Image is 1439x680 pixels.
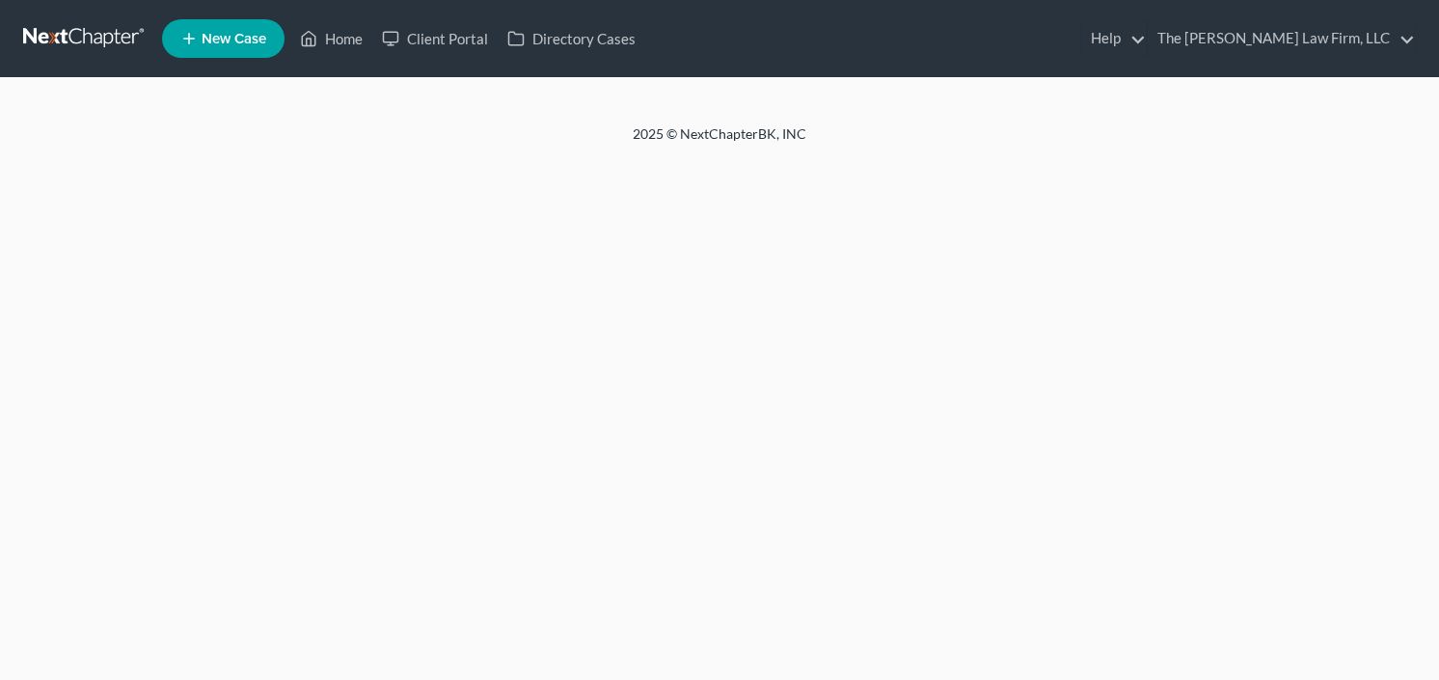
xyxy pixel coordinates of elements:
a: Directory Cases [498,21,645,56]
a: Help [1081,21,1146,56]
a: The [PERSON_NAME] Law Firm, LLC [1148,21,1415,56]
div: 2025 © NextChapterBK, INC [170,124,1269,159]
a: Client Portal [372,21,498,56]
new-legal-case-button: New Case [162,19,285,58]
a: Home [290,21,372,56]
